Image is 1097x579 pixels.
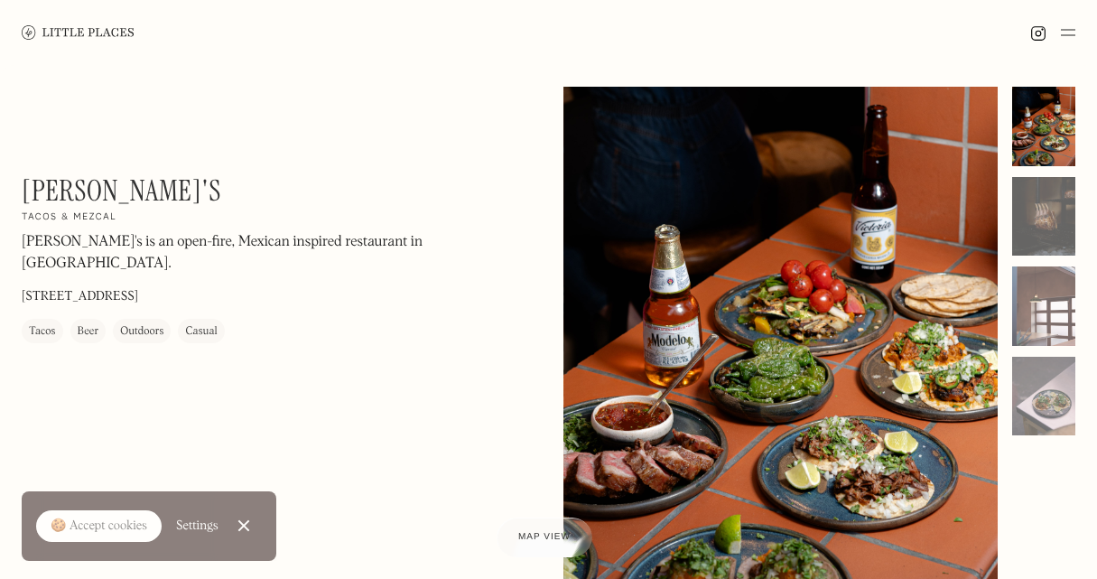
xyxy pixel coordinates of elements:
[78,323,99,341] div: Beer
[22,212,116,225] h2: Tacos & mezcal
[518,532,571,542] span: Map view
[22,173,221,208] h1: [PERSON_NAME]'s
[22,288,138,307] p: [STREET_ADDRESS]
[22,232,509,275] p: [PERSON_NAME]'s is an open-fire, Mexican inspired restaurant in [GEOGRAPHIC_DATA].
[120,323,163,341] div: Outdoors
[226,508,262,544] a: Close Cookie Popup
[497,518,592,557] a: Map view
[29,323,56,341] div: Tacos
[176,506,218,546] a: Settings
[176,519,218,532] div: Settings
[185,323,217,341] div: Casual
[51,518,147,536] div: 🍪 Accept cookies
[36,510,162,543] a: 🍪 Accept cookies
